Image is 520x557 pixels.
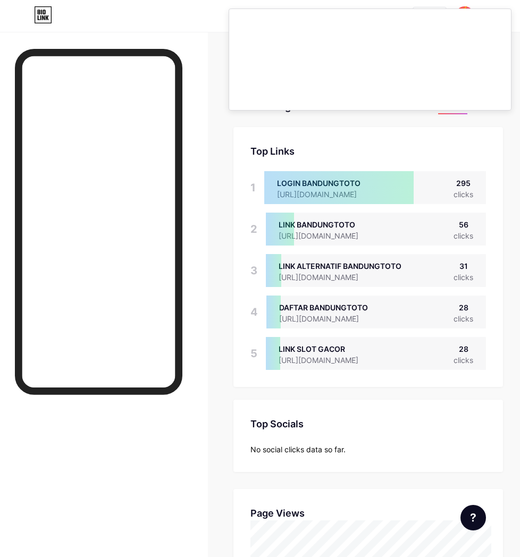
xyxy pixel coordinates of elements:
div: 28 [454,302,473,313]
div: clicks [454,230,473,241]
div: 1 [250,171,256,204]
div: LINK ALTERNATIF BANDUNGTOTO [279,260,401,272]
div: DAFTAR BANDUNGTOTO [279,302,376,313]
div: [URL][DOMAIN_NAME] [279,313,376,324]
div: 56 [454,219,473,230]
div: LINK BANDUNGTOTO [279,219,375,230]
div: [URL][DOMAIN_NAME] [279,355,375,366]
div: [URL][DOMAIN_NAME] [279,272,401,283]
div: 5 [250,337,257,370]
div: Top Links [250,144,486,158]
div: No social clicks data so far. [250,444,486,455]
img: Bandung Banned [455,6,475,26]
div: 3 [250,254,257,287]
div: 28 [454,343,473,355]
div: 295 [454,178,473,189]
div: clicks [454,189,473,200]
div: clicks [454,313,473,324]
div: [URL][DOMAIN_NAME] [279,230,375,241]
div: 4 [250,296,258,328]
div: LINK SLOT GACOR [279,343,375,355]
div: 31 [454,260,473,272]
div: clicks [454,355,473,366]
div: Page Views [250,506,486,520]
div: 2 [250,213,257,246]
div: Top Socials [250,417,486,431]
div: clicks [454,272,473,283]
